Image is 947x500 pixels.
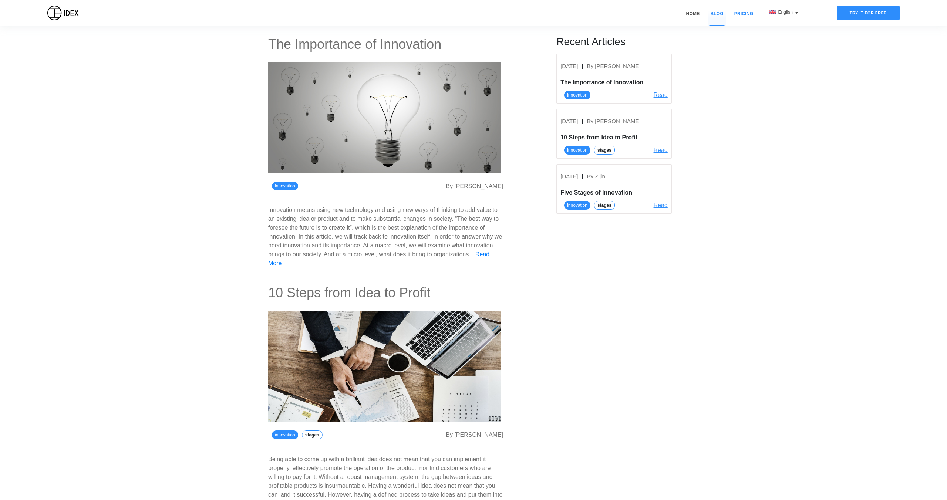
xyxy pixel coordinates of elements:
span: [DATE] [560,118,578,124]
span: innovation [272,430,298,439]
span: [DATE] [560,63,578,69]
a: The Importance of Innovation [560,74,668,91]
span: innovation [272,182,298,190]
span: [DATE] [560,173,578,179]
a: Blog [708,10,726,26]
span: By [PERSON_NAME] [587,118,641,124]
a: Read More [268,251,489,266]
h2: 10 Steps from Idea to Profit [268,284,503,302]
span: By Zijin [587,173,605,179]
div: innovation [564,91,590,99]
span: | [582,173,583,179]
img: banner [268,311,501,422]
img: banner [268,62,501,173]
a: Read [654,201,668,210]
img: IDEX Logo [47,6,79,20]
div: Five Stages of Innovation [560,188,668,197]
span: stages [302,430,323,439]
div: innovation [564,146,590,155]
a: 10 Steps from Idea to Profit [560,129,668,146]
div: stages [594,201,615,210]
span: | [582,118,583,124]
h2: The Importance of Innovation [268,36,503,53]
span: | [582,63,583,69]
a: Home [684,10,702,26]
div: Try it for free [837,6,900,20]
p: Being able to come up with a brilliant idea does not mean that you can implement it properly, eff... [268,456,495,498]
div: By [PERSON_NAME] [446,182,503,194]
p: Innovation means using new technology and using new ways of thinking to add value to an existing ... [268,207,498,222]
span: English [778,10,794,15]
div: 10 Steps from Idea to Profit [560,133,668,142]
a: Pricing [732,10,756,26]
img: flag [769,10,776,14]
div: stages [594,146,615,155]
h3: Recent Articles [556,36,672,48]
p: “The best way to foresee the future is to create it”, which is the best explanation of the import... [268,216,502,257]
a: Read [654,146,668,155]
div: English [769,9,798,16]
a: Five Stages of Innovation [560,185,668,201]
div: innovation [564,201,590,210]
span: By [PERSON_NAME] [587,63,641,69]
div: By [PERSON_NAME] [446,430,503,443]
a: Read [654,91,668,99]
div: The Importance of Innovation [560,78,668,87]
